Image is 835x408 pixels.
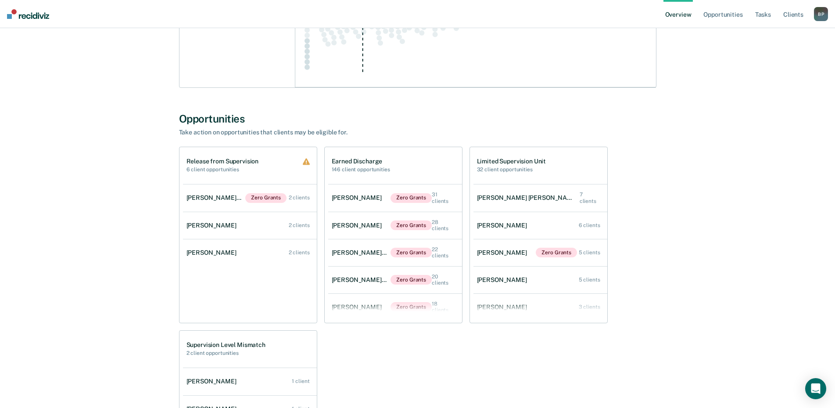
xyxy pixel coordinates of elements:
a: [PERSON_NAME] 1 client [183,369,317,394]
div: 22 clients [432,246,455,259]
div: B P [814,7,828,21]
h1: Supervision Level Mismatch [186,341,265,349]
div: 1 client [292,378,309,384]
a: [PERSON_NAME] 2 clients [183,240,317,265]
div: 2 clients [289,195,310,201]
div: [PERSON_NAME] [332,194,385,202]
span: Zero Grants [391,275,432,285]
div: [PERSON_NAME] [332,222,385,229]
div: 18 clients [432,301,455,314]
div: 2 clients [289,222,310,228]
a: [PERSON_NAME] 6 clients [473,213,607,238]
h2: 6 client opportunities [186,166,259,173]
span: Zero Grants [245,193,287,203]
div: Take action on opportunities that clients may be eligible for. [179,129,486,136]
div: [PERSON_NAME] [PERSON_NAME] [186,194,246,202]
h2: 2 client opportunities [186,350,265,356]
span: Zero Grants [391,248,432,257]
a: [PERSON_NAME] [PERSON_NAME] 7 clients [473,183,607,213]
div: 5 clients [579,249,600,256]
a: [PERSON_NAME] [PERSON_NAME]Zero Grants 20 clients [328,265,462,295]
div: [PERSON_NAME] [186,378,240,385]
div: [PERSON_NAME] [332,303,385,311]
div: Opportunities [179,112,656,125]
span: Zero Grants [391,302,432,312]
a: [PERSON_NAME]Zero Grants 5 clients [473,239,607,266]
div: [PERSON_NAME] [477,249,530,256]
a: [PERSON_NAME] 5 clients [473,267,607,292]
div: 20 clients [432,274,455,286]
span: Zero Grants [391,193,432,203]
a: [PERSON_NAME]Zero Grants 28 clients [328,210,462,241]
img: Recidiviz [7,9,49,19]
h1: Limited Supervision Unit [477,158,546,165]
span: Zero Grants [536,248,577,257]
a: [PERSON_NAME]Zero Grants 31 clients [328,183,462,213]
div: [PERSON_NAME] [PERSON_NAME] [332,276,391,284]
button: BP [814,7,828,21]
a: [PERSON_NAME] 3 clients [473,295,607,320]
div: [PERSON_NAME] [PERSON_NAME] [477,194,580,202]
div: 5 clients [579,277,600,283]
div: 3 clients [579,304,600,310]
div: [PERSON_NAME] [477,276,530,284]
a: [PERSON_NAME]Zero Grants 18 clients [328,292,462,322]
div: 6 clients [579,222,600,228]
h2: 32 client opportunities [477,166,546,173]
h1: Release from Supervision [186,158,259,165]
div: 28 clients [432,219,455,232]
span: Zero Grants [391,220,432,230]
h1: Earned Discharge [332,158,390,165]
div: [PERSON_NAME] [186,222,240,229]
div: [PERSON_NAME] [PERSON_NAME] [332,249,391,256]
a: [PERSON_NAME] [PERSON_NAME]Zero Grants 22 clients [328,238,462,268]
a: [PERSON_NAME] 2 clients [183,213,317,238]
div: [PERSON_NAME] [186,249,240,256]
div: [PERSON_NAME] [477,303,530,311]
div: 7 clients [580,191,600,204]
div: 2 clients [289,249,310,256]
h2: 146 client opportunities [332,166,390,173]
div: 31 clients [432,191,455,204]
div: [PERSON_NAME] [477,222,530,229]
a: [PERSON_NAME] [PERSON_NAME]Zero Grants 2 clients [183,184,317,212]
div: Open Intercom Messenger [805,378,826,399]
